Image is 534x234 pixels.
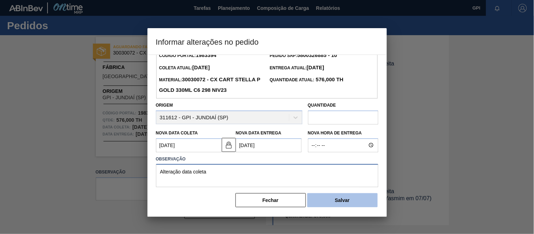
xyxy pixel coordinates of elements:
[159,65,210,70] span: Coleta Atual:
[235,193,306,207] button: Fechar
[225,141,233,149] img: locked
[307,193,378,207] button: Salvar
[308,128,378,138] label: Nova Hora de Entrega
[159,76,260,93] strong: 30030072 - CX CART STELLA P GOLD 330ML C6 298 NIV23
[297,52,337,58] strong: 5800326885 - 10
[236,138,302,152] input: dd/mm/yyyy
[193,64,210,70] strong: [DATE]
[314,76,344,82] strong: 576,000 TH
[159,77,260,93] span: Material:
[156,131,198,135] label: Nova Data Coleta
[156,164,378,187] textarea: Alteração data coleta
[270,77,344,82] span: Quantidade Atual:
[159,53,216,58] span: Código Portal:
[236,131,282,135] label: Nova Data Entrega
[156,103,173,108] label: Origem
[156,138,222,152] input: dd/mm/yyyy
[222,138,236,152] button: locked
[270,53,337,58] span: Pedido SAP:
[307,64,324,70] strong: [DATE]
[156,154,378,164] label: Observação
[308,103,336,108] label: Quantidade
[196,52,216,58] strong: 1983394
[270,65,325,70] span: Entrega Atual:
[147,28,387,55] h3: Informar alterações no pedido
